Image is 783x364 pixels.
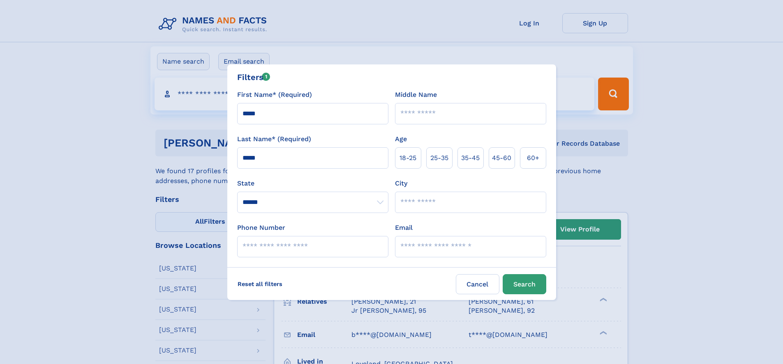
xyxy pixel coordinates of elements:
[232,274,288,294] label: Reset all filters
[461,153,480,163] span: 35‑45
[395,223,413,233] label: Email
[237,179,388,188] label: State
[492,153,511,163] span: 45‑60
[503,274,546,294] button: Search
[237,134,311,144] label: Last Name* (Required)
[395,90,437,100] label: Middle Name
[400,153,416,163] span: 18‑25
[237,90,312,100] label: First Name* (Required)
[237,223,285,233] label: Phone Number
[395,179,407,188] label: City
[456,274,499,294] label: Cancel
[527,153,539,163] span: 60+
[395,134,407,144] label: Age
[430,153,448,163] span: 25‑35
[237,71,270,83] div: Filters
